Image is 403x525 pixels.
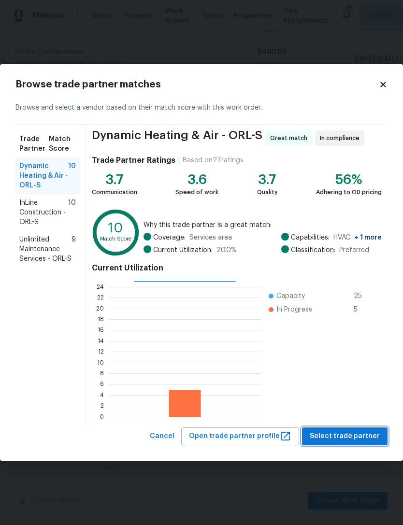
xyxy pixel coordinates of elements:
span: InLine Construction - ORL-S [19,198,68,227]
div: Speed of work [175,187,218,197]
span: Trade Partner [19,134,49,154]
text: 24 [97,284,104,290]
span: 9 [72,235,76,264]
text: 18 [98,316,104,322]
span: Preferred [339,245,369,255]
span: Great match [270,133,311,143]
text: 6 [100,381,104,387]
span: Why this trade partner is a great match: [144,220,382,230]
text: 12 [98,349,104,355]
div: 56% [316,175,382,184]
div: Adhering to OD pricing [316,187,382,197]
span: HVAC [333,233,382,242]
span: Current Utilization: [153,245,213,255]
button: Cancel [146,427,178,445]
span: + 1 more [354,234,382,241]
span: Open trade partner profile [189,430,291,442]
span: Capacity [276,291,305,301]
text: 20 [96,306,104,312]
text: 2 [101,403,104,409]
span: Cancel [150,430,174,442]
span: Match Score [49,134,76,154]
span: 10 [68,198,76,227]
span: Dynamic Heating & Air - ORL-S [92,130,262,146]
text: 10 [97,360,104,366]
h4: Current Utilization [92,263,382,273]
text: Match Score [100,236,131,241]
span: In compliance [320,133,363,143]
span: 10 [68,161,76,190]
span: Unlimited Maintenance Services - ORL-S [19,235,72,264]
div: Based on 27 ratings [183,156,244,165]
span: In Progress [276,305,312,314]
span: Dynamic Heating & Air - ORL-S [19,161,68,190]
div: 3.7 [92,175,137,184]
div: | [175,156,183,165]
h2: Browse trade partner matches [15,80,379,89]
span: Select trade partner [310,430,380,442]
text: 16 [98,327,104,333]
text: 4 [100,392,104,398]
h4: Trade Partner Ratings [92,156,175,165]
text: 10 [108,222,123,235]
text: 8 [100,370,104,376]
span: Classification: [291,245,335,255]
span: Services area [189,233,232,242]
text: 0 [100,414,104,420]
button: Open trade partner profile [181,427,299,445]
div: Communication [92,187,137,197]
div: 3.6 [175,175,218,184]
text: 22 [97,295,104,300]
span: Capabilities: [291,233,330,242]
span: 25 [354,291,369,301]
div: 3.7 [257,175,278,184]
span: Coverage: [153,233,186,242]
text: 14 [98,338,104,344]
div: Quality [257,187,278,197]
div: Browse and select a vendor based on their match score with this work order. [15,91,388,125]
span: 20.0 % [216,245,237,255]
span: 5 [354,305,369,314]
button: Select trade partner [302,427,388,445]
